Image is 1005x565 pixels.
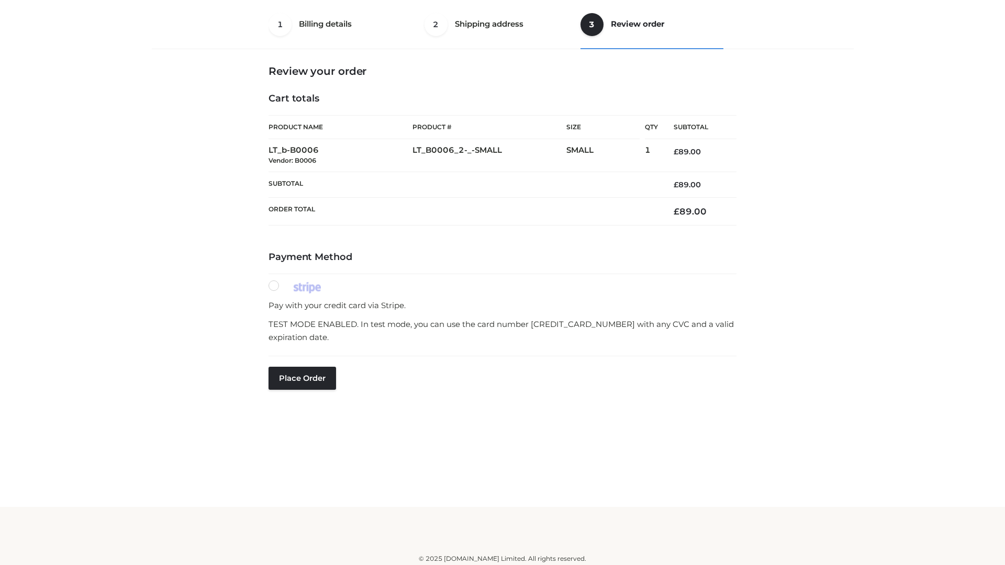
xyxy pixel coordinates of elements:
[269,115,412,139] th: Product Name
[269,367,336,390] button: Place order
[269,299,736,312] p: Pay with your credit card via Stripe.
[269,252,736,263] h4: Payment Method
[412,139,566,172] td: LT_B0006_2-_-SMALL
[645,115,658,139] th: Qty
[269,139,412,172] td: LT_b-B0006
[412,115,566,139] th: Product #
[674,147,678,156] span: £
[155,553,850,564] div: © 2025 [DOMAIN_NAME] Limited. All rights reserved.
[674,147,701,156] bdi: 89.00
[269,318,736,344] p: TEST MODE ENABLED. In test mode, you can use the card number [CREDIT_CARD_NUMBER] with any CVC an...
[674,180,701,189] bdi: 89.00
[269,93,736,105] h4: Cart totals
[566,139,645,172] td: SMALL
[566,116,640,139] th: Size
[269,198,658,225] th: Order Total
[269,65,736,77] h3: Review your order
[674,206,707,217] bdi: 89.00
[269,156,316,164] small: Vendor: B0006
[674,206,679,217] span: £
[658,116,736,139] th: Subtotal
[269,172,658,197] th: Subtotal
[674,180,678,189] span: £
[645,139,658,172] td: 1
